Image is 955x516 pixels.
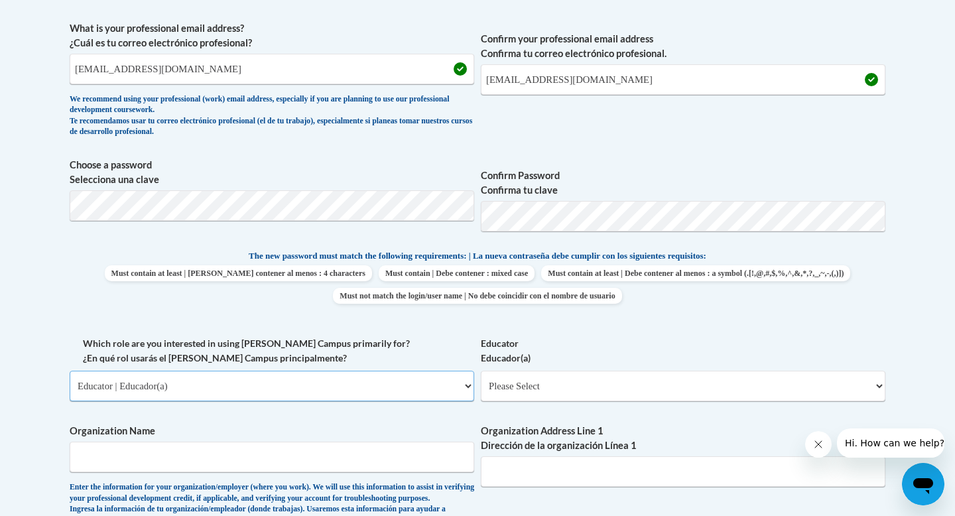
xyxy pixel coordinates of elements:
iframe: Button to launch messaging window [902,463,944,505]
span: Must contain | Debe contener : mixed case [379,265,535,281]
input: Metadata input [70,442,474,472]
input: Metadata input [481,456,885,487]
input: Required [481,64,885,95]
label: Organization Address Line 1 Dirección de la organización Línea 1 [481,424,885,453]
label: Which role are you interested in using [PERSON_NAME] Campus primarily for? ¿En qué rol usarás el ... [70,336,474,365]
label: What is your professional email address? ¿Cuál es tu correo electrónico profesional? [70,21,474,50]
label: Confirm Password Confirma tu clave [481,168,885,198]
span: Must contain at least | Debe contener al menos : a symbol (.[!,@,#,$,%,^,&,*,?,_,~,-,(,)]) [541,265,850,281]
label: Choose a password Selecciona una clave [70,158,474,187]
div: We recommend using your professional (work) email address, especially if you are planning to use ... [70,94,474,138]
span: Must not match the login/user name | No debe coincidir con el nombre de usuario [333,288,621,304]
span: Must contain at least | [PERSON_NAME] contener al menos : 4 characters [105,265,372,281]
iframe: Close message [805,431,832,458]
input: Metadata input [70,54,474,84]
iframe: Message from company [837,428,944,458]
label: Confirm your professional email address Confirma tu correo electrónico profesional. [481,32,885,61]
span: The new password must match the following requirements: | La nueva contraseña debe cumplir con lo... [249,250,706,262]
label: Organization Name [70,424,474,438]
label: Educator Educador(a) [481,336,885,365]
